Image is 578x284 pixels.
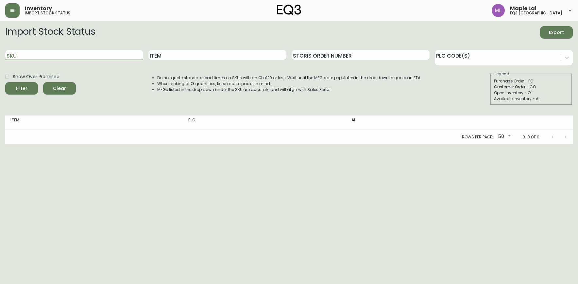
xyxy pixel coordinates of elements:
[5,115,183,130] th: Item
[5,26,95,39] h2: Import Stock Status
[157,81,421,87] li: When looking at OI quantities, keep masterpacks in mind.
[545,28,568,37] span: Export
[183,115,346,130] th: PLC
[25,11,70,15] h5: import stock status
[346,115,476,130] th: AI
[494,78,569,84] div: Purchase Order - PO
[496,132,512,142] div: 50
[16,84,27,93] div: Filter
[510,6,536,11] span: Maple Lai
[510,11,562,15] h5: eq3 [GEOGRAPHIC_DATA]
[43,82,76,95] button: Clear
[157,75,421,81] li: Do not quote standard lead times on SKUs with an OI of 10 or less. Wait until the MFG date popula...
[494,71,510,77] legend: Legend
[492,4,505,17] img: 61e28cffcf8cc9f4e300d877dd684943
[462,134,493,140] p: Rows per page:
[277,5,301,15] img: logo
[157,87,421,93] li: MFGs listed in the drop down under the SKU are accurate and will align with Sales Portal.
[494,96,569,102] div: Available Inventory - AI
[13,73,59,80] span: Show Over Promised
[494,90,569,96] div: Open Inventory - OI
[5,82,38,95] button: Filter
[494,84,569,90] div: Customer Order - CO
[25,6,52,11] span: Inventory
[48,84,71,93] span: Clear
[522,134,539,140] p: 0-0 of 0
[540,26,573,39] button: Export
